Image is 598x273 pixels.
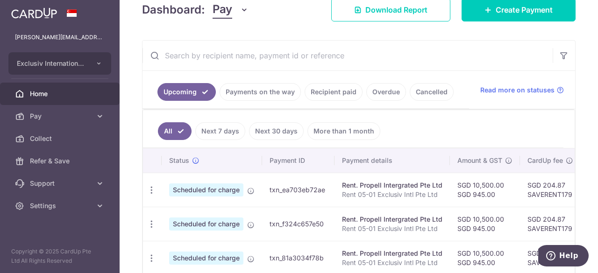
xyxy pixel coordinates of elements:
td: SGD 10,500.00 SGD 945.00 [450,173,520,207]
span: Scheduled for charge [169,217,243,231]
span: Scheduled for charge [169,183,243,196]
div: Rent. Propell Intergrated Pte Ltd [342,181,442,190]
span: Refer & Save [30,156,92,166]
span: Scheduled for charge [169,252,243,265]
button: Exclusiv International Pte Ltd [8,52,111,75]
a: All [158,122,192,140]
a: Upcoming [157,83,216,101]
span: Pay [213,1,232,19]
a: More than 1 month [307,122,380,140]
a: Cancelled [410,83,454,101]
span: Settings [30,201,92,210]
span: Collect [30,134,92,143]
td: SGD 204.87 SAVERENT179 [520,207,581,241]
div: Rent. Propell Intergrated Pte Ltd [342,249,442,258]
th: Payment ID [262,148,335,173]
td: txn_f324c657e50 [262,207,335,241]
span: Status [169,156,189,165]
span: Read more on statuses [480,85,555,95]
a: Payments on the way [220,83,301,101]
span: Amount & GST [457,156,502,165]
p: Rent 05-01 Exclusiv Intl Pte Ltd [342,258,442,267]
button: Pay [213,1,249,19]
a: Next 7 days [195,122,245,140]
span: Pay [30,112,92,121]
span: Create Payment [496,4,553,15]
th: Payment details [335,148,450,173]
td: txn_ea703eb72ae [262,173,335,207]
a: Recipient paid [305,83,363,101]
span: Support [30,179,92,188]
td: SGD 204.87 SAVERENT179 [520,173,581,207]
img: CardUp [11,7,57,19]
td: SGD 10,500.00 SGD 945.00 [450,207,520,241]
span: Home [30,89,92,98]
a: Next 30 days [249,122,304,140]
div: Rent. Propell Intergrated Pte Ltd [342,215,442,224]
span: CardUp fee [527,156,563,165]
iframe: Opens a widget where you can find more information [538,245,589,268]
p: Rent 05-01 Exclusiv Intl Pte Ltd [342,224,442,233]
span: Download Report [365,4,427,15]
p: Rent 05-01 Exclusiv Intl Pte Ltd [342,190,442,199]
input: Search by recipient name, payment id or reference [142,41,553,70]
h4: Dashboard: [142,1,205,18]
a: Overdue [366,83,406,101]
a: Read more on statuses [480,85,564,95]
p: [PERSON_NAME][EMAIL_ADDRESS][DOMAIN_NAME] [15,33,105,42]
span: Exclusiv International Pte Ltd [17,59,86,68]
